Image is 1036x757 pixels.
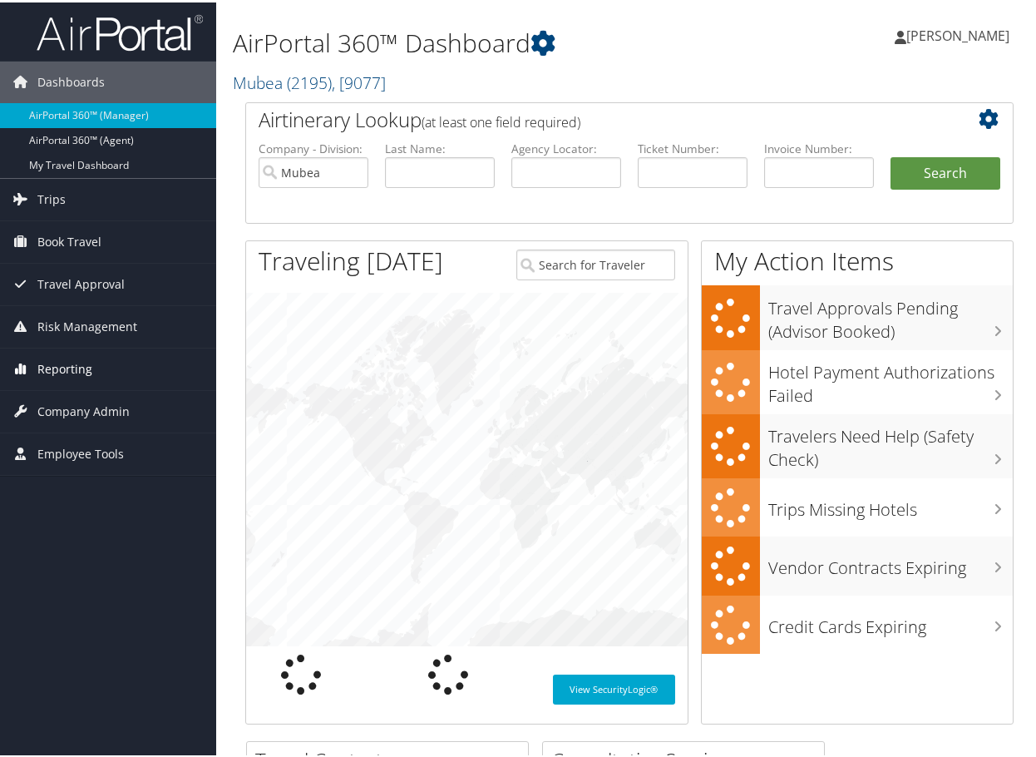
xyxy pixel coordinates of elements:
a: Credit Cards Expiring [702,593,1013,652]
span: Reporting [37,346,92,388]
span: (at least one field required) [422,111,580,129]
a: Travel Approvals Pending (Advisor Booked) [702,283,1013,347]
span: Trips [37,176,66,218]
label: Ticket Number: [638,138,747,155]
img: airportal-logo.png [37,11,203,50]
a: Trips Missing Hotels [702,476,1013,535]
h1: My Action Items [702,241,1013,276]
label: Invoice Number: [764,138,874,155]
h2: Airtinerary Lookup [259,103,936,131]
a: Vendor Contracts Expiring [702,534,1013,593]
input: Search for Traveler [516,247,675,278]
span: [PERSON_NAME] [906,24,1009,42]
h1: Traveling [DATE] [259,241,443,276]
label: Company - Division: [259,138,368,155]
label: Agency Locator: [511,138,621,155]
h3: Trips Missing Hotels [768,487,1013,519]
a: Mubea [233,69,386,92]
h3: Credit Cards Expiring [768,605,1013,636]
span: Dashboards [37,59,105,101]
span: Risk Management [37,304,137,345]
a: Hotel Payment Authorizations Failed [702,348,1013,412]
a: [PERSON_NAME] [895,8,1026,58]
span: , [ 9077 ] [332,69,386,92]
span: Travel Approval [37,261,125,303]
h3: Travelers Need Help (Safety Check) [768,414,1013,469]
span: Employee Tools [37,431,124,473]
a: Travelers Need Help (Safety Check) [702,412,1013,476]
a: View SecurityLogic® [553,672,675,702]
h3: Hotel Payment Authorizations Failed [768,350,1013,405]
h1: AirPortal 360™ Dashboard [233,23,762,58]
h3: Vendor Contracts Expiring [768,546,1013,577]
span: ( 2195 ) [287,69,332,92]
button: Search [890,155,1000,188]
label: Last Name: [385,138,495,155]
span: Company Admin [37,388,130,430]
span: Book Travel [37,219,101,260]
h3: Travel Approvals Pending (Advisor Booked) [768,286,1013,341]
